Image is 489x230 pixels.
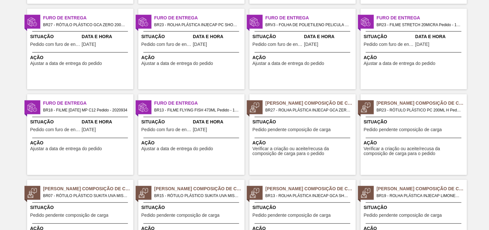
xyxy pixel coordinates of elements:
[361,103,371,112] img: status
[364,140,465,147] span: Ação
[142,61,213,66] span: Ajustar a data de entrega do pedido
[43,21,128,28] span: BR27 - RÓTULO PLÁSTICO GCA ZERO 200ML H Pedido - 2023499
[30,147,102,152] span: Ajustar a data de entrega do pedido
[154,100,245,107] span: Furo de Entrega
[377,193,462,200] span: BR19 - ROLHA PLÁSTICA INJECAP LIMONETO SHORT Pedido - 2037764
[43,100,133,107] span: Furo de Entrega
[266,21,351,28] span: BRV3 - FOLHA DE POLIETILENO PELICULA POLIETILEN Pedido - 2031793
[253,42,303,47] span: Pedido com furo de entrega
[416,42,430,47] span: 30/09/2025,
[253,147,354,157] span: Verificar a criação ou aceite/recusa da composição de carga para o pedido
[377,100,467,107] span: Pedido Aguardando Composição de Carga
[364,42,414,47] span: Pedido com furo de entrega
[154,15,245,21] span: Furo de Entrega
[364,119,465,126] span: Situação
[30,213,109,218] span: Pedido pendente composição de carga
[266,100,356,107] span: Pedido Aguardando Composição de Carga
[253,213,331,218] span: Pedido pendente composição de carga
[142,119,191,126] span: Situação
[82,42,96,47] span: 26/09/2025,
[250,17,259,27] img: status
[154,107,240,114] span: BR13 - FILME FLYING FISH 473ML Pedido - 1972005
[139,17,148,27] img: status
[82,128,96,132] span: 01/10/2025,
[266,15,356,21] span: Furo de Entrega
[193,33,243,40] span: Data e Hora
[250,188,259,198] img: status
[250,103,259,112] img: status
[304,33,354,40] span: Data e Hora
[364,61,436,66] span: Ajustar a data de entrega do pedido
[27,188,37,198] img: status
[253,119,354,126] span: Situação
[30,42,80,47] span: Pedido com furo de entrega
[154,21,240,28] span: BR23 - ROLHA PLÁSTICA INJECAP PC SHORT Pedido - 2013903
[416,33,465,40] span: Data e Hora
[43,193,128,200] span: BR07 - RÓTULO PLÁSTICO SUKITA UVA MISTA 200ML H Pedido - 2029810
[142,128,191,132] span: Pedido com furo de entrega
[142,204,243,211] span: Situação
[139,188,148,198] img: status
[82,119,132,126] span: Data e Hora
[30,140,132,147] span: Ação
[253,140,354,147] span: Ação
[30,54,132,61] span: Ação
[304,42,318,47] span: 19/09/2025,
[361,188,371,198] img: status
[364,213,442,218] span: Pedido pendente composição de carga
[142,147,213,152] span: Ajustar a data de entrega do pedido
[364,147,465,157] span: Verificar a criação ou aceite/recusa da composição de carga para o pedido
[142,33,191,40] span: Situação
[364,54,465,61] span: Ação
[266,193,351,200] span: BR13 - ROLHA PLÁSTICA INJECAP GCA SHORT Pedido - 2030473
[364,33,414,40] span: Situação
[253,204,354,211] span: Situação
[253,61,325,66] span: Ajustar a data de entrega do pedido
[43,186,133,193] span: Pedido Aguardando Composição de Carga
[377,186,467,193] span: Pedido Aguardando Composição de Carga
[30,128,80,132] span: Pedido com furo de entrega
[377,21,462,28] span: BR23 - FILME STRETCH 20MICRA Pedido - 1997161
[142,42,191,47] span: Pedido com furo de entrega
[266,186,356,193] span: Pedido Aguardando Composição de Carga
[154,193,240,200] span: BR15 - RÓTULO PLÁSTICO SUKITA UVA MISTA 200ML H Pedido - 2029812
[30,119,80,126] span: Situação
[142,140,243,147] span: Ação
[43,107,128,114] span: BR18 - FILME BC 473 MP C12 Pedido - 2020934
[154,186,245,193] span: Pedido Aguardando Composição de Carga
[253,128,331,132] span: Pedido pendente composição de carga
[30,204,132,211] span: Situação
[139,103,148,112] img: status
[30,61,102,66] span: Ajustar a data de entrega do pedido
[30,33,80,40] span: Situação
[82,33,132,40] span: Data e Hora
[193,128,207,132] span: 22/07/2025,
[27,103,37,112] img: status
[253,54,354,61] span: Ação
[142,54,243,61] span: Ação
[27,17,37,27] img: status
[266,107,351,114] span: BR27 - ROLHA PLÁSTICA INJECAP GCA ZERO SHORT Pedido - 2027092
[43,15,133,21] span: Furo de Entrega
[364,128,442,132] span: Pedido pendente composição de carga
[364,204,465,211] span: Situação
[193,119,243,126] span: Data e Hora
[377,15,467,21] span: Furo de Entrega
[377,107,462,114] span: BR23 - RÓTULO PLÁSTICO PC 200ML H Pedido - 2028083
[253,33,303,40] span: Situação
[193,42,207,47] span: 04/09/2025,
[361,17,371,27] img: status
[142,213,220,218] span: Pedido pendente composição de carga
